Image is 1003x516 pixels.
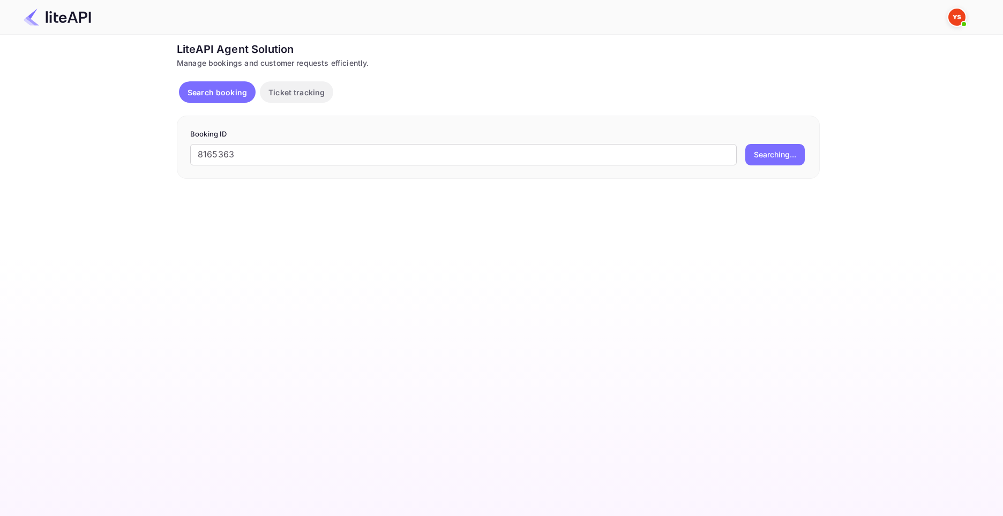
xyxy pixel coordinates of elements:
div: Manage bookings and customer requests efficiently. [177,57,820,69]
p: Ticket tracking [268,87,325,98]
p: Search booking [188,87,247,98]
button: Searching... [745,144,805,165]
input: Enter Booking ID (e.g., 63782194) [190,144,737,165]
p: Booking ID [190,129,806,140]
img: LiteAPI Logo [24,9,91,26]
div: LiteAPI Agent Solution [177,41,820,57]
img: Yandex Support [948,9,965,26]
